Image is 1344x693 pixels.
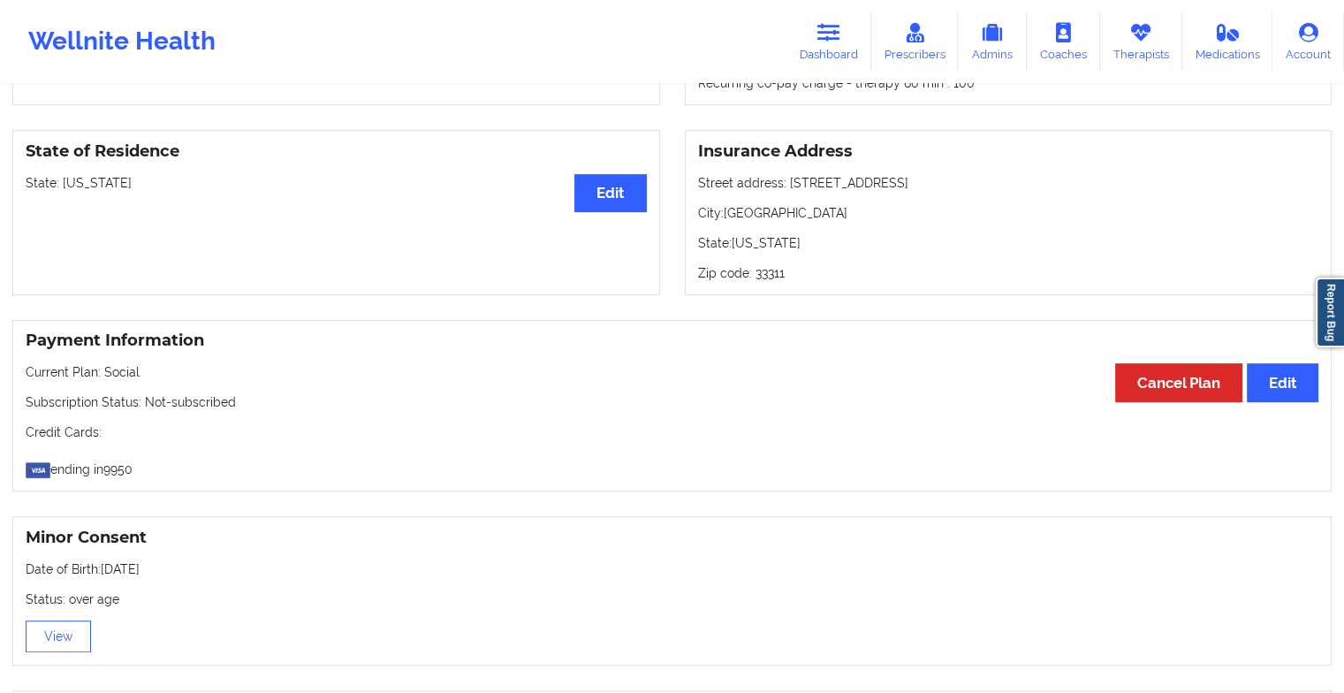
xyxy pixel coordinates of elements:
[26,560,1318,578] p: Date of Birth: [DATE]
[1182,12,1273,71] a: Medications
[958,12,1027,71] a: Admins
[574,174,646,212] button: Edit
[698,174,1319,192] p: Street address: [STREET_ADDRESS]
[698,141,1319,162] h3: Insurance Address
[26,590,1318,608] p: Status: over age
[1115,363,1242,401] button: Cancel Plan
[1316,278,1344,347] a: Report Bug
[26,423,1318,441] p: Credit Cards:
[26,363,1318,381] p: Current Plan: Social
[26,453,1318,478] p: ending in 9950
[1027,12,1100,71] a: Coaches
[786,12,871,71] a: Dashboard
[26,528,1318,548] h3: Minor Consent
[26,393,1318,411] p: Subscription Status: Not-subscribed
[698,234,1319,252] p: State: [US_STATE]
[698,264,1319,282] p: Zip code: 33311
[1100,12,1182,71] a: Therapists
[26,141,647,162] h3: State of Residence
[698,204,1319,222] p: City: [GEOGRAPHIC_DATA]
[26,174,647,192] p: State: [US_STATE]
[26,331,1318,351] h3: Payment Information
[1247,363,1318,401] button: Edit
[871,12,959,71] a: Prescribers
[26,621,91,652] button: View
[698,74,1319,92] p: Recurring co-pay charge - therapy 60 min : 100
[1272,12,1344,71] a: Account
